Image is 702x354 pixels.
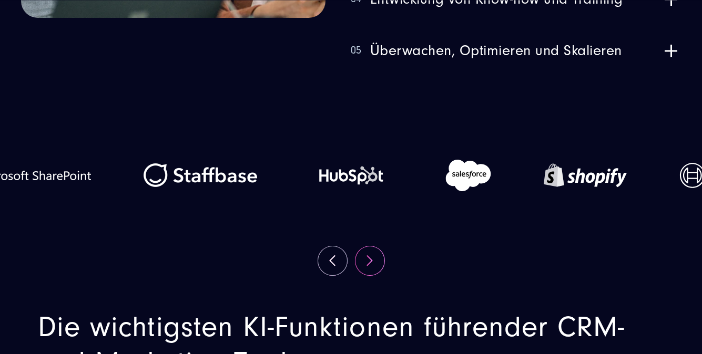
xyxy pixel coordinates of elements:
[351,45,362,57] span: 05
[144,163,257,187] img: Staffbase Logo - KI-Integration mit SUNZINETte
[544,141,627,210] img: Shopify Logo - KI-Integration mit SUNZINET
[310,141,393,210] img: HubSpot Logo - KI-Integration mit SUNZINET
[351,32,681,70] button: 05Überwachen, Optimieren und Skalieren
[445,141,491,210] img: Salesforce Logo - KI-Integration mit SUNZINET
[318,246,347,275] button: Previous
[355,246,384,275] button: Next
[370,43,622,59] span: Überwachen, Optimieren und Skalieren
